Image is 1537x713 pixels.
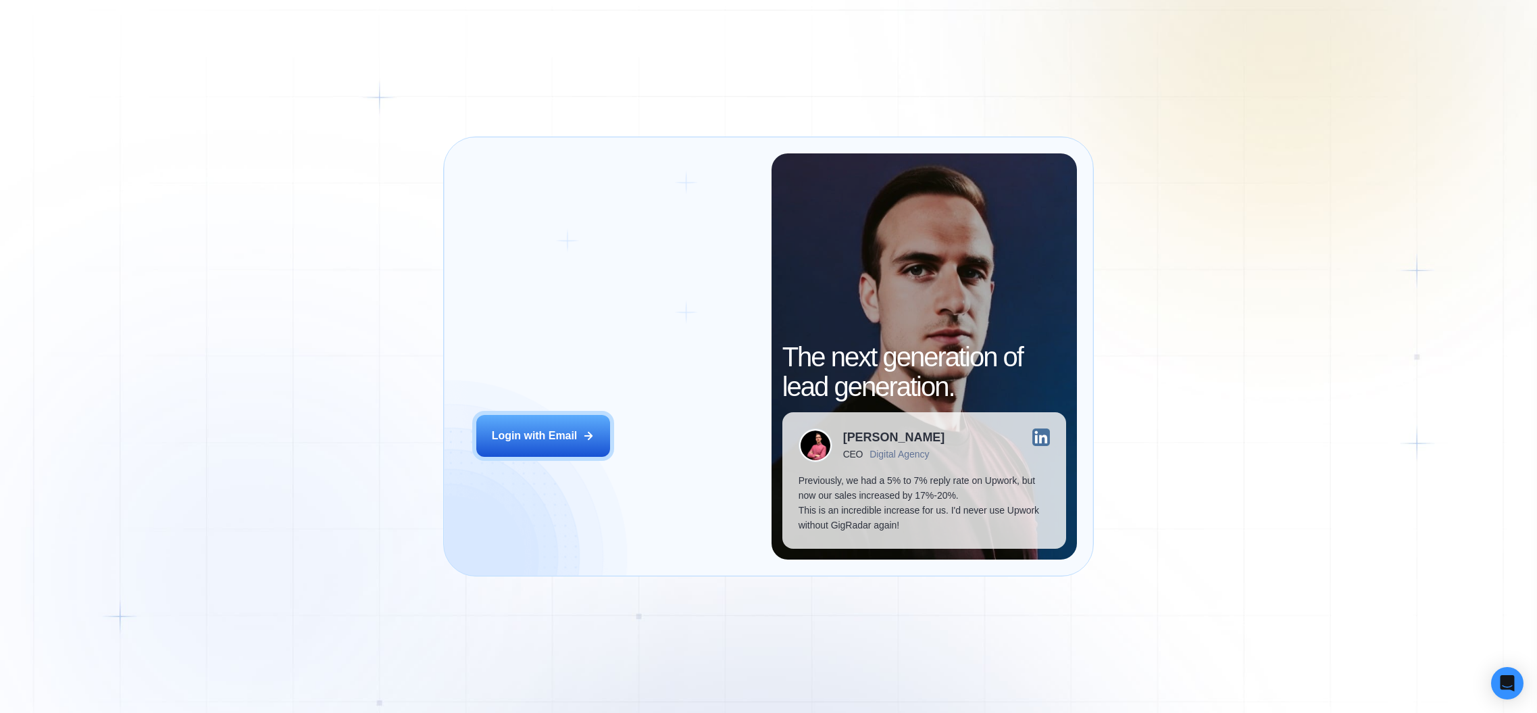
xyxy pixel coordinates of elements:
p: Previously, we had a 5% to 7% reply rate on Upwork, but now our sales increased by 17%-20%. This ... [799,473,1050,533]
div: Login with Email [492,428,578,443]
div: [PERSON_NAME] [843,431,945,443]
button: Login with Email [476,415,610,457]
div: Open Intercom Messenger [1491,667,1523,699]
div: Digital Agency [870,449,929,460]
div: CEO [843,449,863,460]
h2: The next generation of lead generation. [782,342,1066,401]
